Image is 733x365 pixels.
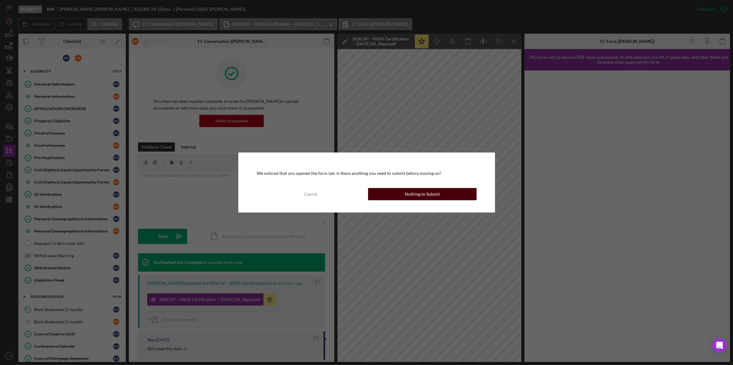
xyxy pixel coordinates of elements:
div: We noticed that you opened the form tab. Is there anything you need to submit before moving on? [257,171,477,176]
button: Cancel [257,188,365,200]
div: Cancel [304,188,317,200]
div: Nothing to Submit [405,188,440,200]
button: Nothing to Submit [368,188,477,200]
div: Open Intercom Messenger [712,338,727,353]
